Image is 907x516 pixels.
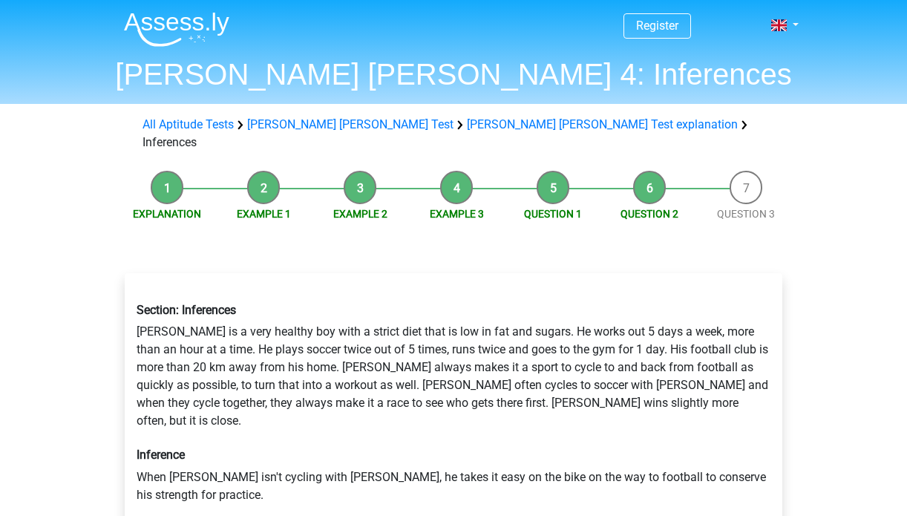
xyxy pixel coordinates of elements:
[112,56,795,92] h1: [PERSON_NAME] [PERSON_NAME] 4: Inferences
[467,117,738,131] a: [PERSON_NAME] [PERSON_NAME] Test explanation
[133,208,201,220] a: Explanation
[430,208,484,220] a: Example 3
[124,12,229,47] img: Assessly
[636,19,678,33] a: Register
[137,116,770,151] div: Inferences
[247,117,453,131] a: [PERSON_NAME] [PERSON_NAME] Test
[524,208,582,220] a: Question 1
[125,291,782,515] div: [PERSON_NAME] is a very healthy boy with a strict diet that is low in fat and sugars. He works ou...
[137,303,770,317] h6: Section: Inferences
[333,208,387,220] a: Example 2
[137,448,770,462] h6: Inference
[143,117,234,131] a: All Aptitude Tests
[621,208,678,220] a: Question 2
[237,208,291,220] a: Example 1
[717,208,775,220] a: Question 3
